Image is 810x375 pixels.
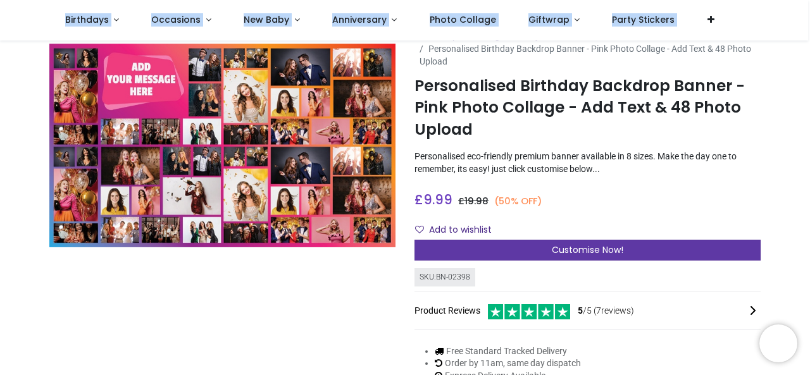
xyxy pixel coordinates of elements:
[430,13,496,26] span: Photo Collage
[414,190,452,209] span: £
[528,13,570,26] span: Giftwrap
[494,195,542,208] small: (50% OFF)
[151,13,201,26] span: Occasions
[414,268,475,286] div: SKU: BN-02398
[578,305,634,317] span: /5 ( 7 reviews)
[414,151,761,175] p: Personalised eco-friendly premium banner available in 8 sizes. Make the day one to remember, its ...
[332,13,387,26] span: Anniversary
[423,190,452,209] span: 9.99
[65,13,109,26] span: Birthdays
[49,44,396,247] img: Personalised Birthday Backdrop Banner - Pink Photo Collage - Add Text & 48 Photo Upload
[414,302,761,319] div: Product Reviews
[578,305,583,316] span: 5
[415,225,424,234] i: Add to wishlist
[759,324,797,362] iframe: Brevo live chat
[612,13,675,26] span: Party Stickers
[435,357,612,370] li: Order by 11am, same day dispatch
[244,13,289,26] span: New Baby
[458,195,489,207] span: £
[464,195,489,207] span: 19.98
[552,243,623,256] span: Customise Now!
[420,44,751,66] span: Personalised Birthday Backdrop Banner - Pink Photo Collage - Add Text & 48 Photo Upload
[435,345,612,358] li: Free Standard Tracked Delivery
[414,219,502,241] button: Add to wishlistAdd to wishlist
[414,75,761,140] h1: Personalised Birthday Backdrop Banner - Pink Photo Collage - Add Text & 48 Photo Upload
